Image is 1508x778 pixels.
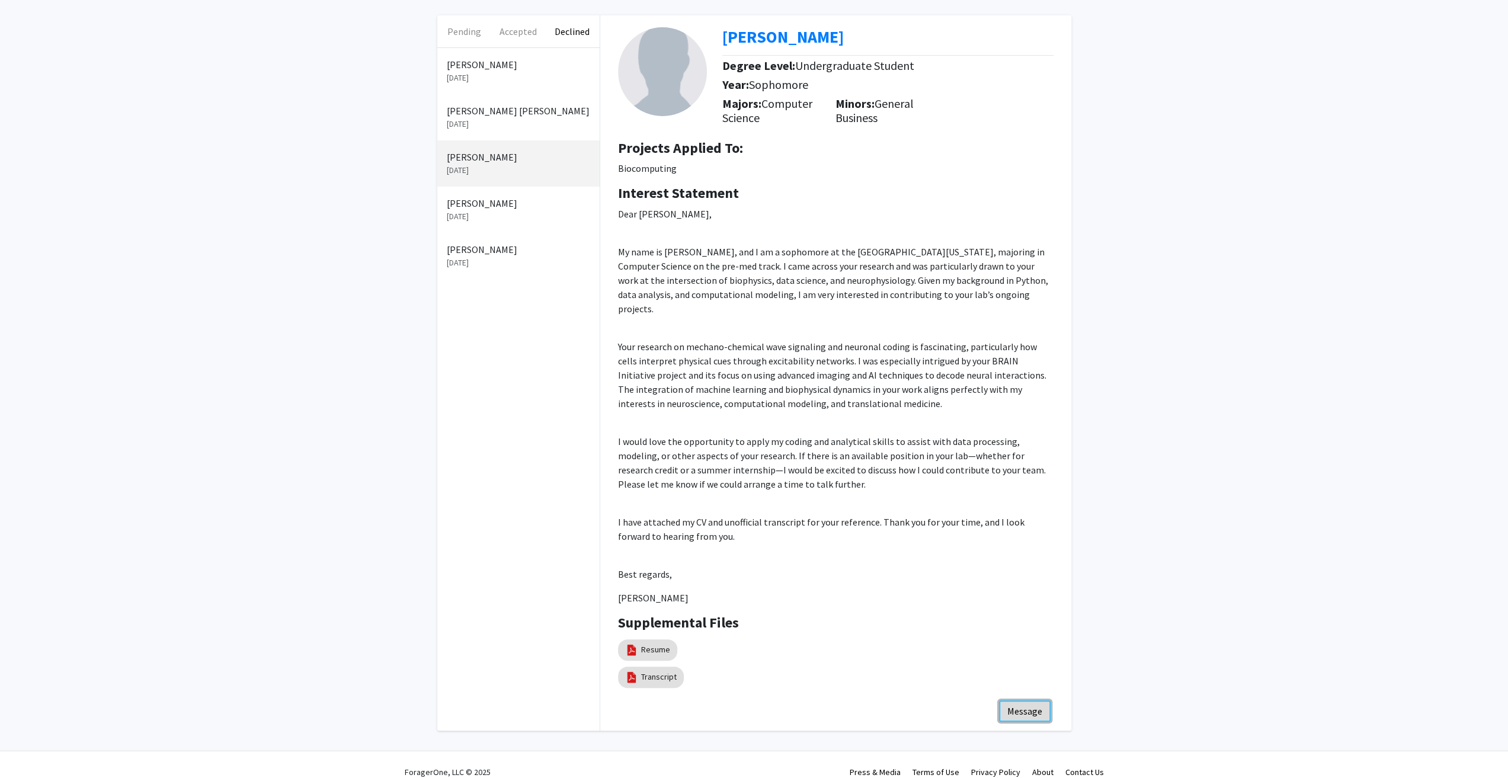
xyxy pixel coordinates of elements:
p: [PERSON_NAME] [447,150,590,164]
b: Degree Level: [722,58,795,73]
p: I have attached my CV and unofficial transcript for your reference. Thank you for your time, and ... [618,515,1054,543]
p: [PERSON_NAME] [618,591,1054,605]
img: Profile Picture [618,27,707,116]
a: Privacy Policy [971,767,1020,777]
span: Sophomore [749,77,808,92]
b: Interest Statement [618,184,739,202]
p: [PERSON_NAME] [447,196,590,210]
h4: Supplemental Files [618,614,1054,632]
a: Press & Media [850,767,901,777]
button: Accepted [491,15,545,47]
p: My name is [PERSON_NAME], and I am a sophomore at the [GEOGRAPHIC_DATA][US_STATE], majoring in Co... [618,245,1054,316]
span: General Business [835,96,914,125]
p: Biocomputing [618,161,1054,175]
p: [PERSON_NAME] [447,57,590,72]
button: Declined [545,15,599,47]
a: About [1032,767,1054,777]
a: Resume [641,643,670,656]
iframe: Chat [9,725,50,769]
p: [DATE] [447,210,590,223]
span: Undergraduate Student [795,58,914,73]
a: Opens in a new tab [722,26,844,47]
b: Projects Applied To: [618,139,743,157]
p: Your research on mechano-chemical wave signaling and neuronal coding is fascinating, particularly... [618,340,1054,411]
p: I would love the opportunity to apply my coding and analytical skills to assist with data process... [618,434,1054,491]
p: [DATE] [447,72,590,84]
p: [DATE] [447,118,590,130]
b: Year: [722,77,749,92]
p: [DATE] [447,257,590,269]
p: [PERSON_NAME] [PERSON_NAME] [447,104,590,118]
button: Pending [437,15,491,47]
span: Computer Science [722,96,812,125]
p: [PERSON_NAME] [447,242,590,257]
a: Transcript [641,671,677,683]
img: pdf_icon.png [625,671,638,684]
p: Best regards, [618,567,1054,581]
b: Majors: [722,96,761,111]
b: [PERSON_NAME] [722,26,844,47]
button: Message [999,700,1051,722]
b: Minors: [835,96,875,111]
a: Terms of Use [913,767,959,777]
a: Contact Us [1065,767,1104,777]
img: pdf_icon.png [625,643,638,657]
p: [DATE] [447,164,590,177]
p: Dear [PERSON_NAME], [618,207,1054,221]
